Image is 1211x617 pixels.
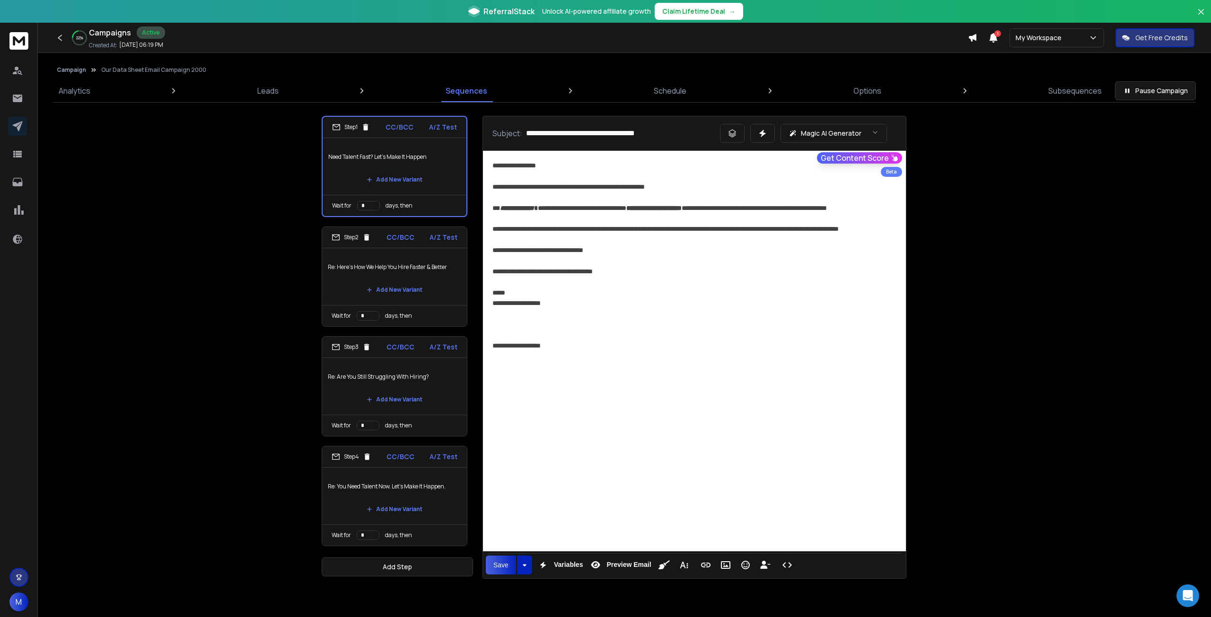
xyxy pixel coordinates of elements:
[648,79,692,102] a: Schedule
[778,556,796,574] button: Code View
[430,452,457,461] p: A/Z Test
[386,122,413,132] p: CC/BCC
[332,531,351,539] p: Wait for
[605,561,653,569] span: Preview Email
[654,85,686,96] p: Schedule
[729,7,736,16] span: →
[322,446,467,546] li: Step4CC/BCCA/Z TestRe: You Need Talent Now. Let’s Make It Happen.Add New VariantWait fordays, then
[9,592,28,611] button: M
[359,280,430,299] button: Add New Variant
[332,233,371,242] div: Step 2
[385,312,412,320] p: days, then
[322,116,467,217] li: Step1CC/BCCA/Z TestNeed Talent Fast? Let’s Make It HappenAdd New VariantWait fordays, then
[385,422,412,429] p: days, then
[848,79,887,102] a: Options
[322,336,467,436] li: Step3CC/BCCA/Z TestRe: Are You Still Struggling With Hiring?Add New VariantWait fordays, then
[430,342,457,352] p: A/Z Test
[89,27,131,38] h1: Campaigns
[1176,584,1199,607] div: Open Intercom Messenger
[1016,33,1065,43] p: My Workspace
[385,531,412,539] p: days, then
[386,202,412,209] p: days, then
[994,30,1001,37] span: 1
[322,557,473,576] button: Add Step
[101,66,206,74] p: Our Data Sheet Email Campaign 2000
[359,390,430,409] button: Add New Variant
[817,152,902,164] button: Get Content Score
[756,556,774,574] button: Insert Unsubscribe Link
[252,79,284,102] a: Leads
[332,422,351,429] p: Wait for
[1043,79,1107,102] a: Subsequences
[655,556,673,574] button: Clean HTML
[486,556,516,574] button: Save
[542,7,651,16] p: Unlock AI-powered affiliate growth
[322,226,467,327] li: Step2CC/BCCA/Z TestRe: Here’s How We Help You Hire Faster & BetterAdd New VariantWait fordays, then
[328,254,461,280] p: Re: Here’s How We Help You Hire Faster & Better
[1135,33,1188,43] p: Get Free Credits
[359,170,430,189] button: Add New Variant
[386,342,414,352] p: CC/BCC
[137,26,165,39] div: Active
[59,85,90,96] p: Analytics
[53,79,96,102] a: Analytics
[1115,81,1196,100] button: Pause Campaign
[386,233,414,242] p: CC/BCC
[655,3,743,20] button: Claim Lifetime Deal→
[429,122,457,132] p: A/Z Test
[737,556,755,574] button: Emoticons
[801,129,861,138] p: Magic AI Generator
[430,233,457,242] p: A/Z Test
[587,556,653,574] button: Preview Email
[675,556,693,574] button: More Text
[57,66,86,74] button: Campaign
[1048,85,1102,96] p: Subsequences
[853,85,881,96] p: Options
[76,35,83,41] p: 22 %
[332,202,351,209] p: Wait for
[359,500,430,519] button: Add New Variant
[386,452,414,461] p: CC/BCC
[1195,6,1207,28] button: Close banner
[328,144,461,170] p: Need Talent Fast? Let’s Make It Happen
[257,85,279,96] p: Leads
[332,343,371,351] div: Step 3
[1115,28,1194,47] button: Get Free Credits
[492,128,522,139] p: Subject:
[332,123,370,131] div: Step 1
[119,41,163,49] p: [DATE] 06:19 PM
[552,561,585,569] span: Variables
[440,79,493,102] a: Sequences
[328,364,461,390] p: Re: Are You Still Struggling With Hiring?
[483,6,535,17] span: ReferralStack
[446,85,487,96] p: Sequences
[332,452,371,461] div: Step 4
[332,312,351,320] p: Wait for
[534,556,585,574] button: Variables
[717,556,735,574] button: Insert Image (Ctrl+P)
[328,473,461,500] p: Re: You Need Talent Now. Let’s Make It Happen.
[697,556,715,574] button: Insert Link (Ctrl+K)
[881,167,902,177] div: Beta
[89,42,117,49] p: Created At:
[781,124,887,143] button: Magic AI Generator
